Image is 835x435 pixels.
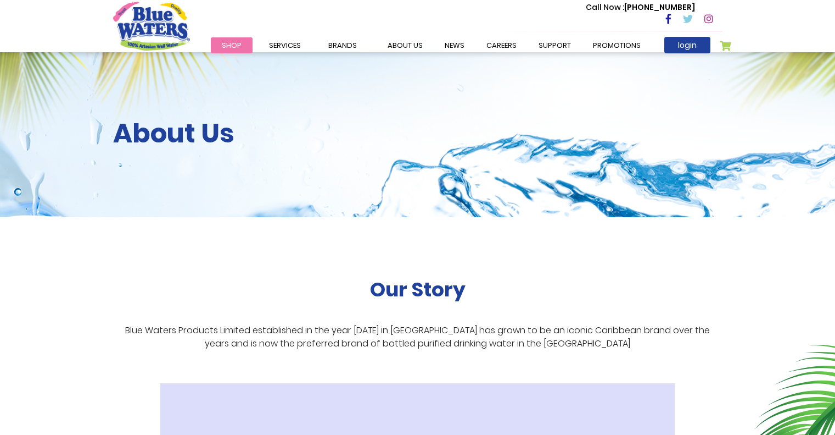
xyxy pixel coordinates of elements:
[582,37,652,53] a: Promotions
[586,2,695,13] p: [PHONE_NUMBER]
[113,324,722,350] p: Blue Waters Products Limited established in the year [DATE] in [GEOGRAPHIC_DATA] has grown to be ...
[475,37,528,53] a: careers
[434,37,475,53] a: News
[328,40,357,51] span: Brands
[370,278,466,301] h2: Our Story
[664,37,710,53] a: login
[113,118,722,150] h2: About Us
[113,2,190,50] a: store logo
[222,40,242,51] span: Shop
[586,2,624,13] span: Call Now :
[269,40,301,51] span: Services
[528,37,582,53] a: support
[377,37,434,53] a: about us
